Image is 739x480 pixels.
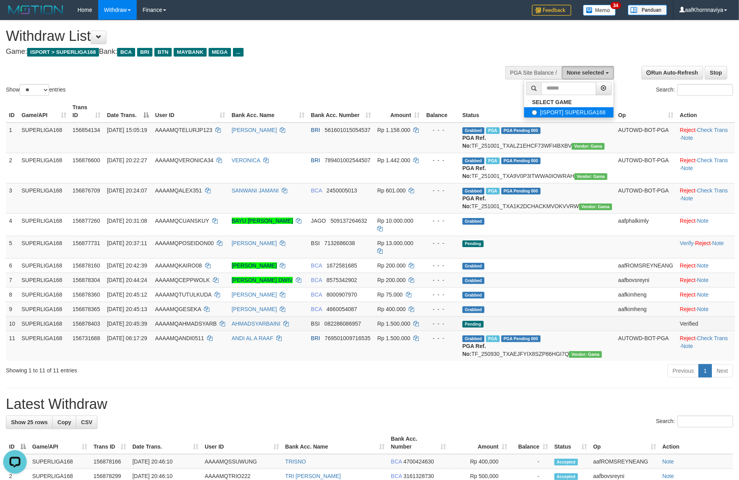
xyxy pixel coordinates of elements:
span: Copy 3161328730 to clipboard [403,473,434,479]
td: SUPERLIGA168 [18,258,70,273]
span: PGA Pending [501,188,541,194]
label: [ISPORT] SUPERLIGA168 [524,107,613,117]
a: Note [697,277,709,283]
th: Op: activate to sort column ascending [615,100,677,123]
span: 156731688 [73,335,100,341]
span: 156878365 [73,306,100,312]
th: Bank Acc. Number: activate to sort column ascending [308,100,374,123]
span: Copy 509137264632 to clipboard [330,218,367,224]
span: Copy 7132686038 to clipboard [325,240,355,246]
span: Grabbed [462,292,484,299]
a: ANDI AL A RAAF [232,335,273,341]
img: Button%20Memo.svg [583,5,616,16]
td: TF_251001_TXALZ1EHCF73WFI4BXBV [459,123,615,153]
div: - - - [426,320,456,328]
label: Search: [656,84,733,96]
span: [DATE] 15:05:19 [107,127,147,133]
div: - - - [426,291,456,299]
span: Copy 8575342902 to clipboard [326,277,357,283]
span: Grabbed [462,127,484,134]
span: AAAAMQPOSEIDON00 [155,240,214,246]
span: BCA [391,458,402,465]
td: AUTOWD-BOT-PGA [615,331,677,361]
a: Note [697,218,709,224]
th: Bank Acc. Name: activate to sort column ascending [282,432,388,454]
td: 9 [6,302,18,316]
td: 3 [6,183,18,213]
button: None selected [562,66,614,79]
span: Grabbed [462,218,484,225]
td: aafkimheng [615,287,677,302]
a: Previous [667,364,699,377]
span: 156876709 [73,187,100,194]
th: Action [677,100,735,123]
span: Grabbed [462,306,484,313]
span: None selected [567,70,604,76]
span: Rp 200.000 [377,277,405,283]
td: SUPERLIGA168 [18,302,70,316]
span: Show 25 rows [11,419,48,425]
span: BCA [311,291,322,298]
td: · [677,213,735,236]
a: CSV [76,416,97,429]
span: AAAAMQANDI0511 [155,335,204,341]
b: SELECT GAME [532,99,572,105]
th: Amount: activate to sort column ascending [374,100,423,123]
span: Rp 75.000 [377,291,403,298]
a: Check Trans [697,187,728,194]
div: - - - [426,217,456,225]
a: SELECT GAME [524,97,613,107]
span: BCA [311,262,322,269]
a: [PERSON_NAME] [232,262,277,269]
td: SUPERLIGA168 [29,454,90,469]
span: AAAAMQTUTULKUDA [155,291,211,298]
span: 156878403 [73,321,100,327]
span: AAAAMQCUANSKUY [155,218,209,224]
span: Vendor URL: https://trx31.1velocity.biz [569,351,602,358]
a: Reject [680,262,696,269]
span: BRI [311,157,320,163]
span: [DATE] 20:31:08 [107,218,147,224]
td: 10 [6,316,18,331]
span: Pending [462,321,484,328]
span: Copy 8000907970 to clipboard [326,291,357,298]
td: 6 [6,258,18,273]
span: 156878360 [73,291,100,298]
div: PGA Site Balance / [505,66,562,79]
span: AAAAMQGESEKA [155,306,201,312]
td: · · [677,123,735,153]
span: MAYBANK [174,48,207,57]
b: PGA Ref. No: [462,343,486,357]
th: Trans ID: activate to sort column ascending [70,100,104,123]
span: Rp 1.500.000 [377,321,410,327]
span: Copy 769501009716535 to clipboard [325,335,371,341]
td: - [510,454,551,469]
span: Rp 13.000.000 [377,240,413,246]
span: Grabbed [462,335,484,342]
a: Note [662,473,674,479]
a: Reject [695,240,711,246]
span: 156877260 [73,218,100,224]
span: PGA Pending [501,127,541,134]
span: [DATE] 20:24:07 [107,187,147,194]
th: Balance [423,100,459,123]
td: aafbovsreyni [615,273,677,287]
span: Vendor URL: https://trx31.1velocity.biz [574,173,607,180]
a: Run Auto-Refresh [642,66,703,79]
span: Copy 4700424630 to clipboard [403,458,434,465]
span: Rp 200.000 [377,262,405,269]
span: MEGA [209,48,231,57]
td: 2 [6,153,18,183]
b: PGA Ref. No: [462,195,486,209]
label: Show entries [6,84,66,96]
span: BCA [391,473,402,479]
span: Vendor URL: https://trx31.1velocity.biz [579,203,612,210]
span: Copy 1672581685 to clipboard [326,262,357,269]
a: TRISNO [285,458,306,465]
th: Game/API: activate to sort column ascending [29,432,90,454]
th: Bank Acc. Name: activate to sort column ascending [229,100,308,123]
td: SUPERLIGA168 [18,236,70,258]
a: Note [682,195,693,202]
a: BAYU [PERSON_NAME] [232,218,293,224]
span: [DATE] 20:45:39 [107,321,147,327]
